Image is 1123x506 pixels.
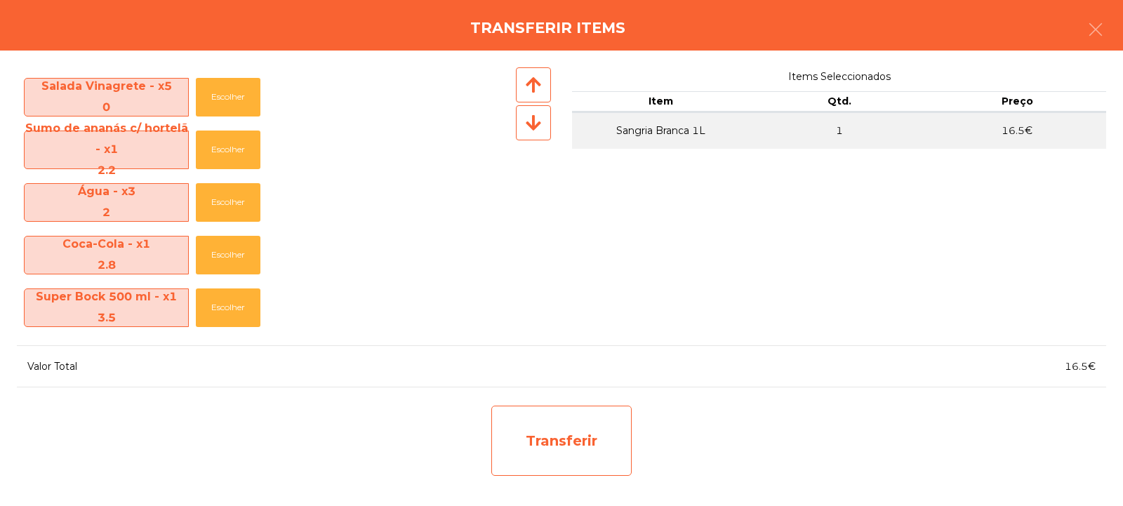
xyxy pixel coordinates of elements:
div: 3.5 [25,307,188,328]
span: 16.5€ [1065,360,1096,373]
span: Coca-Cola - x1 [25,234,188,277]
div: Transferir [491,406,632,476]
button: Escolher [196,288,260,327]
button: Escolher [196,131,260,169]
span: Salada Vinagrete - x5 [25,76,188,119]
span: Items Seleccionados [572,67,1106,86]
th: Item [572,91,750,112]
td: 16.5€ [928,112,1106,149]
button: Escolher [196,183,260,222]
th: Preço [928,91,1106,112]
th: Qtd. [750,91,929,112]
div: 2.2 [25,160,188,181]
div: 2.8 [25,255,188,276]
div: 2 [25,202,188,223]
h4: Transferir items [470,18,625,39]
button: Escolher [196,236,260,274]
span: Super Bock 500 ml - x1 [25,286,188,329]
button: Escolher [196,78,260,116]
td: Sangria Branca 1L [572,112,750,149]
td: 1 [750,112,929,149]
span: Água - x3 [25,181,188,224]
div: 0 [25,97,188,118]
span: Valor Total [27,360,77,373]
span: Sumo de ananás c/ hortelã - x1 [25,118,188,182]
